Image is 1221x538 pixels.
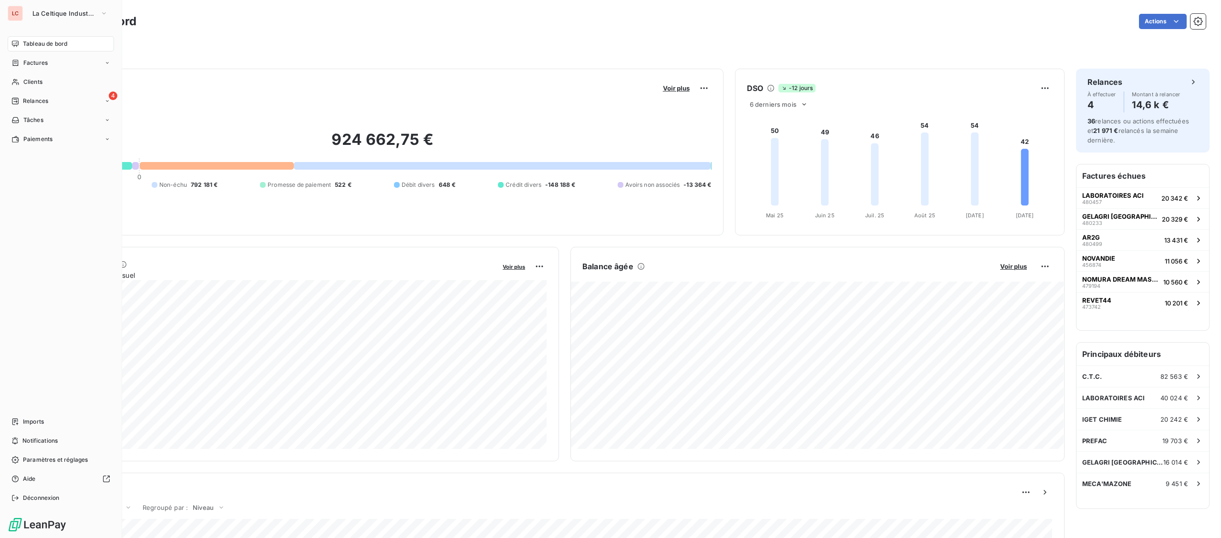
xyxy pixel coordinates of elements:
[143,504,188,511] span: Regroupé par :
[1082,304,1101,310] span: 473742
[663,84,690,92] span: Voir plus
[335,181,352,189] span: 522 €
[1087,117,1095,125] span: 36
[23,40,67,48] span: Tableau de bord
[865,212,884,219] tspan: Juil. 25
[1139,14,1187,29] button: Actions
[1076,164,1209,187] h6: Factures échues
[23,78,42,86] span: Clients
[193,504,214,511] span: Niveau
[1160,394,1188,402] span: 40 024 €
[23,417,44,426] span: Imports
[766,212,784,219] tspan: Mai 25
[1076,343,1209,365] h6: Principaux débiteurs
[1082,458,1163,466] span: GELAGRI [GEOGRAPHIC_DATA]
[1160,373,1188,380] span: 82 563 €
[1082,283,1100,289] span: 479194
[268,181,331,189] span: Promesse de paiement
[750,101,797,108] span: 6 derniers mois
[1082,192,1144,199] span: LABORATOIRES ACI
[1162,437,1188,445] span: 19 703 €
[1076,271,1209,292] button: NOMURA DREAM MASTER EUROPE47919410 560 €
[1082,394,1145,402] span: LABORATOIRES ACI
[1166,480,1188,487] span: 9 451 €
[815,212,834,219] tspan: Juin 25
[8,517,67,532] img: Logo LeanPay
[1082,296,1111,304] span: REVET44
[683,181,711,189] span: -13 364 €
[1162,215,1188,223] span: 20 329 €
[1082,275,1159,283] span: NOMURA DREAM MASTER EUROPE
[778,84,816,92] span: -12 jours
[914,212,935,219] tspan: Août 25
[159,181,187,189] span: Non-échu
[1015,212,1034,219] tspan: [DATE]
[997,262,1030,271] button: Voir plus
[1160,416,1188,423] span: 20 242 €
[1082,416,1122,423] span: IGET CHIMIE
[54,130,712,159] h2: 924 662,75 €
[1082,480,1132,487] span: MECA'MAZONE
[1076,208,1209,229] button: GELAGRI [GEOGRAPHIC_DATA]48023320 329 €
[23,59,48,67] span: Factures
[1165,299,1188,307] span: 10 201 €
[1093,127,1118,134] span: 21 971 €
[22,436,58,445] span: Notifications
[439,181,456,189] span: 648 €
[23,456,88,464] span: Paramètres et réglages
[1082,241,1102,247] span: 480499
[1082,262,1101,268] span: 456874
[1087,117,1189,144] span: relances ou actions effectuées et relancés la semaine dernière.
[23,97,48,105] span: Relances
[1082,220,1102,226] span: 480233
[54,270,496,280] span: Chiffre d'affaires mensuel
[1076,229,1209,250] button: AR2G48049913 431 €
[1132,91,1180,97] span: Montant à relancer
[545,181,576,189] span: -148 188 €
[1163,278,1188,286] span: 10 560 €
[23,475,36,483] span: Aide
[965,212,983,219] tspan: [DATE]
[1165,257,1188,265] span: 11 056 €
[1082,373,1102,380] span: C.T.C.
[23,116,43,124] span: Tâches
[402,181,435,189] span: Débit divers
[32,10,96,17] span: La Celtique Industrielle
[1076,250,1209,271] button: NOVANDIE45687411 056 €
[8,6,23,21] div: LC
[109,91,117,100] span: 4
[625,181,680,189] span: Avoirs non associés
[191,181,217,189] span: 792 181 €
[1189,506,1211,528] iframe: Intercom live chat
[1132,97,1180,112] h4: 14,6 k €
[23,494,60,502] span: Déconnexion
[582,261,633,272] h6: Balance âgée
[1082,437,1107,445] span: PREFAC
[23,135,52,143] span: Paiements
[1082,213,1158,220] span: GELAGRI [GEOGRAPHIC_DATA]
[500,262,528,271] button: Voir plus
[137,173,141,181] span: 0
[1082,233,1100,241] span: AR2G
[1076,187,1209,208] button: LABORATOIRES ACI48045720 342 €
[1076,292,1209,313] button: REVET4447374210 201 €
[1082,199,1102,205] span: 480457
[747,82,763,94] h6: DSO
[1087,91,1116,97] span: À effectuer
[1164,236,1188,244] span: 13 431 €
[8,471,114,487] a: Aide
[1087,76,1122,88] h6: Relances
[506,181,541,189] span: Crédit divers
[1087,97,1116,112] h4: 4
[1161,194,1188,202] span: 20 342 €
[1082,254,1115,262] span: NOVANDIE
[503,264,525,270] span: Voir plus
[1163,458,1188,466] span: 16 014 €
[1000,263,1027,270] span: Voir plus
[660,84,693,92] button: Voir plus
